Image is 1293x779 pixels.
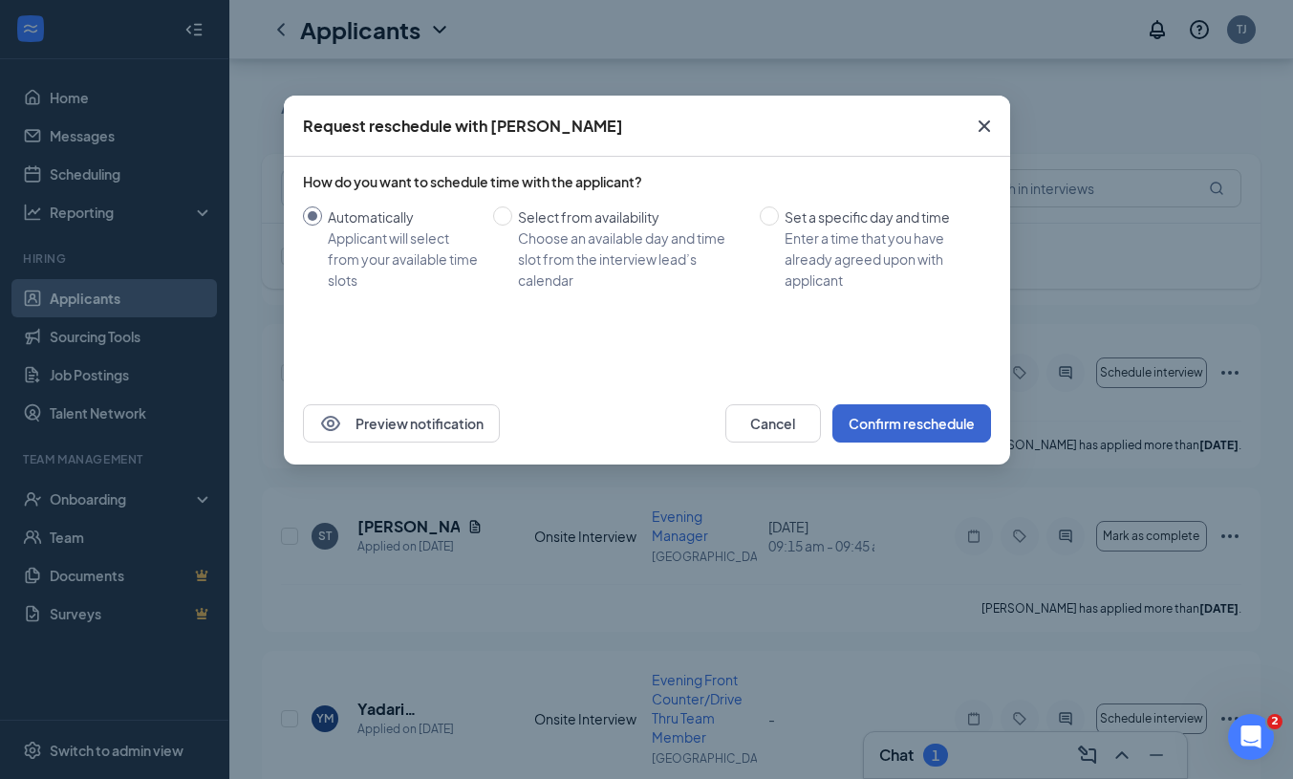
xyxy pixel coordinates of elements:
[725,404,821,443] button: Cancel
[832,404,991,443] button: Confirm reschedule
[959,96,1010,157] button: Close
[518,206,744,227] div: Select from availability
[328,227,478,291] div: Applicant will select from your available time slots
[1267,714,1282,729] span: 2
[303,116,623,137] div: Request reschedule with [PERSON_NAME]
[1228,714,1274,760] iframe: Intercom live chat
[973,115,996,138] svg: Cross
[303,172,991,191] div: How do you want to schedule time with the applicant?
[518,227,744,291] div: Choose an available day and time slot from the interview lead’s calendar
[303,404,500,443] button: EyePreview notification
[785,206,976,227] div: Set a specific day and time
[328,206,478,227] div: Automatically
[785,227,976,291] div: Enter a time that you have already agreed upon with applicant
[319,412,342,435] svg: Eye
